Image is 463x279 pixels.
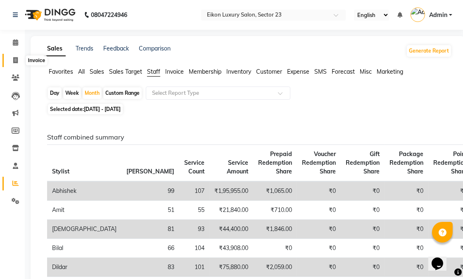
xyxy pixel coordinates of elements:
[429,11,447,19] span: Admin
[332,68,355,75] span: Forecast
[189,68,221,75] span: Membership
[209,201,253,220] td: ₹21,840.00
[297,258,341,277] td: ₹0
[341,239,385,258] td: ₹0
[253,258,297,277] td: ₹2,059.00
[297,239,341,258] td: ₹0
[121,239,179,258] td: 66
[91,3,127,26] b: 08047224946
[47,220,121,239] td: [DEMOGRAPHIC_DATA]
[121,220,179,239] td: 81
[44,41,66,56] a: Sales
[49,68,73,75] span: Favorites
[297,181,341,201] td: ₹0
[341,201,385,220] td: ₹0
[21,3,78,26] img: logo
[341,181,385,201] td: ₹0
[209,181,253,201] td: ₹1,95,955.00
[52,168,69,175] span: Stylist
[179,181,209,201] td: 107
[179,220,209,239] td: 93
[227,159,248,175] span: Service Amount
[209,220,253,239] td: ₹44,400.00
[314,68,327,75] span: SMS
[48,87,62,99] div: Day
[139,45,171,52] a: Comparison
[121,258,179,277] td: 83
[385,239,428,258] td: ₹0
[179,239,209,258] td: 104
[297,220,341,239] td: ₹0
[389,150,423,175] span: Package Redemption Share
[428,246,455,271] iframe: chat widget
[126,168,174,175] span: [PERSON_NAME]
[84,106,121,112] span: [DATE] - [DATE]
[360,68,372,75] span: Misc
[83,87,102,99] div: Month
[147,68,160,75] span: Staff
[209,239,253,258] td: ₹43,908.00
[297,201,341,220] td: ₹0
[256,68,282,75] span: Customer
[78,68,85,75] span: All
[341,220,385,239] td: ₹0
[385,258,428,277] td: ₹0
[103,87,142,99] div: Custom Range
[253,201,297,220] td: ₹710.00
[253,239,297,258] td: ₹0
[253,181,297,201] td: ₹1,065.00
[47,201,121,220] td: Amit
[103,45,129,52] a: Feedback
[258,150,292,175] span: Prepaid Redemption Share
[226,68,251,75] span: Inventory
[253,220,297,239] td: ₹1,846.00
[90,68,104,75] span: Sales
[121,201,179,220] td: 51
[302,150,336,175] span: Voucher Redemption Share
[47,258,121,277] td: Dildar
[179,201,209,220] td: 55
[109,68,142,75] span: Sales Target
[76,45,93,52] a: Trends
[63,87,81,99] div: Week
[179,258,209,277] td: 101
[209,258,253,277] td: ₹75,880.00
[287,68,309,75] span: Expense
[377,68,403,75] span: Marketing
[411,7,425,22] img: Admin
[48,104,123,114] span: Selected date:
[26,55,47,65] div: Invoice
[385,220,428,239] td: ₹0
[47,133,445,141] h6: Staff combined summary
[165,68,184,75] span: Invoice
[346,150,380,175] span: Gift Redemption Share
[121,181,179,201] td: 99
[184,159,204,175] span: Service Count
[47,239,121,258] td: Bilal
[341,258,385,277] td: ₹0
[47,181,121,201] td: Abhishek
[385,181,428,201] td: ₹0
[407,45,451,57] button: Generate Report
[385,201,428,220] td: ₹0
